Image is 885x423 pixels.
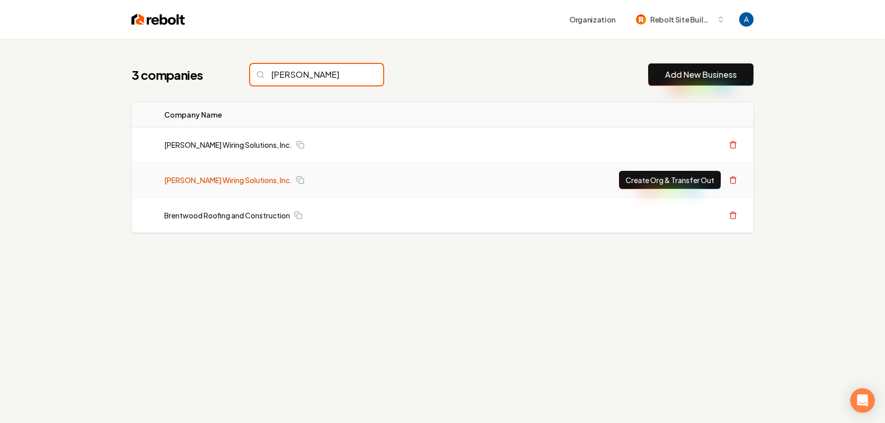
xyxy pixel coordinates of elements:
img: Rebolt Logo [131,12,185,27]
img: Andrew Magana [739,12,754,27]
a: Brentwood Roofing and Construction [164,210,290,220]
th: Company Name [156,102,469,127]
a: Add New Business [665,69,737,81]
h1: 3 companies [131,66,230,83]
a: [PERSON_NAME] Wiring Solutions, Inc. [164,140,292,150]
img: Rebolt Site Builder [636,14,646,25]
button: Open user button [739,12,754,27]
input: Search... [250,64,383,85]
a: [PERSON_NAME] Wiring Solutions, Inc. [164,175,292,185]
button: Add New Business [648,63,754,86]
button: Organization [563,10,622,29]
div: Open Intercom Messenger [850,388,875,413]
button: Create Org & Transfer Out [619,171,721,189]
span: Rebolt Site Builder [650,14,713,25]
